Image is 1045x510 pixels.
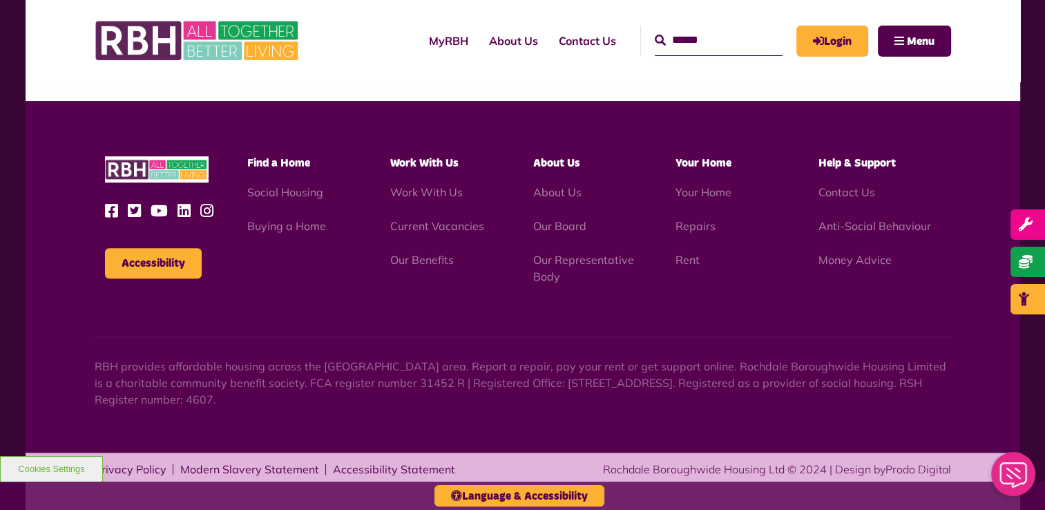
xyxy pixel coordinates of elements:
[818,253,892,267] a: Money Advice
[390,253,454,267] a: Our Benefits
[105,156,209,183] img: RBH
[247,158,310,169] span: Find a Home
[390,185,463,199] a: Work With Us
[95,358,951,408] p: RBH provides affordable housing across the [GEOGRAPHIC_DATA] area. Report a repair, pay your rent...
[390,219,484,233] a: Current Vacancies
[333,464,455,475] a: Accessibility Statement
[533,253,633,283] a: Our Representative Body
[95,464,166,475] a: Privacy Policy
[818,185,875,199] a: Contact Us
[533,219,586,233] a: Our Board
[675,219,716,233] a: Repairs
[675,185,731,199] a: Your Home
[95,14,302,68] img: RBH
[533,185,581,199] a: About Us
[818,158,896,169] span: Help & Support
[479,22,548,59] a: About Us
[796,26,868,57] a: MyRBH
[105,248,202,278] button: Accessibility
[655,26,783,55] input: Search
[675,253,700,267] a: Rent
[419,22,479,59] a: MyRBH
[983,448,1045,510] iframe: Netcall Web Assistant for live chat
[434,485,604,507] button: Language & Accessibility
[885,462,951,476] a: Prodo Digital
[548,22,626,59] a: Contact Us
[907,36,934,47] span: Menu
[180,464,319,475] a: Modern Slavery Statement
[247,185,323,199] a: Social Housing
[247,219,326,233] a: Buying a Home
[818,219,931,233] a: Anti-Social Behaviour
[533,158,579,169] span: About Us
[390,158,459,169] span: Work With Us
[675,158,731,169] span: Your Home
[878,26,951,57] button: Navigation
[603,461,951,478] div: Rochdale Boroughwide Housing Ltd © 2024 | Design by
